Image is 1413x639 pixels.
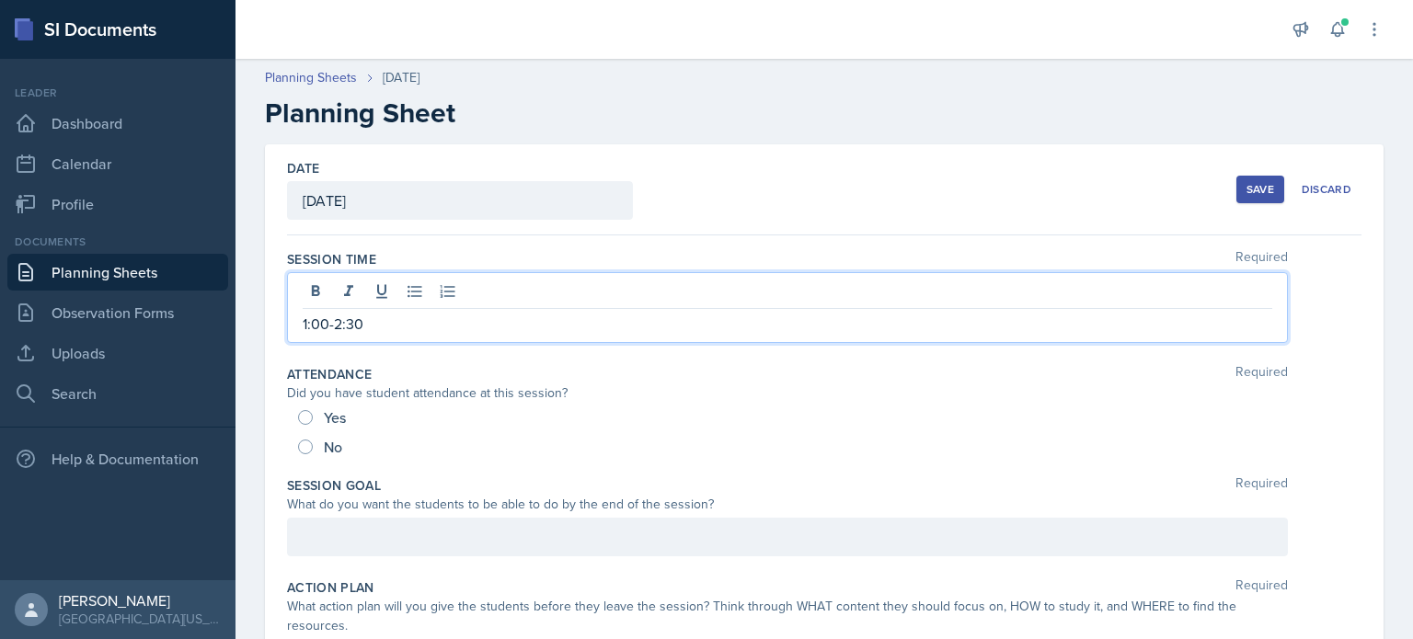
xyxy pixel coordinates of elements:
label: Session Time [287,250,376,268]
div: [GEOGRAPHIC_DATA][US_STATE] in [GEOGRAPHIC_DATA] [59,610,221,628]
a: Planning Sheets [265,68,357,87]
span: No [324,438,342,456]
div: [DATE] [383,68,419,87]
button: Discard [1292,176,1361,203]
div: Leader [7,85,228,101]
p: 1:00-2:30 [303,313,1272,335]
a: Calendar [7,145,228,182]
label: Attendance [287,365,373,383]
div: What action plan will you give the students before they leave the session? Think through WHAT con... [287,597,1288,635]
div: [PERSON_NAME] [59,591,221,610]
a: Search [7,375,228,412]
label: Date [287,159,319,177]
a: Dashboard [7,105,228,142]
span: Required [1235,365,1288,383]
div: Help & Documentation [7,440,228,477]
span: Required [1235,250,1288,268]
a: Planning Sheets [7,254,228,291]
div: Discard [1302,182,1351,197]
div: Documents [7,234,228,250]
label: Session Goal [287,476,381,495]
div: Did you have student attendance at this session? [287,383,1288,403]
div: What do you want the students to be able to do by the end of the session? [287,495,1288,514]
button: Save [1236,176,1284,203]
a: Observation Forms [7,294,228,331]
label: Action Plan [287,578,374,597]
span: Required [1235,476,1288,495]
a: Profile [7,186,228,223]
h2: Planning Sheet [265,97,1384,130]
span: Required [1235,578,1288,597]
span: Yes [324,408,346,427]
a: Uploads [7,335,228,371]
div: Save [1246,182,1274,197]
